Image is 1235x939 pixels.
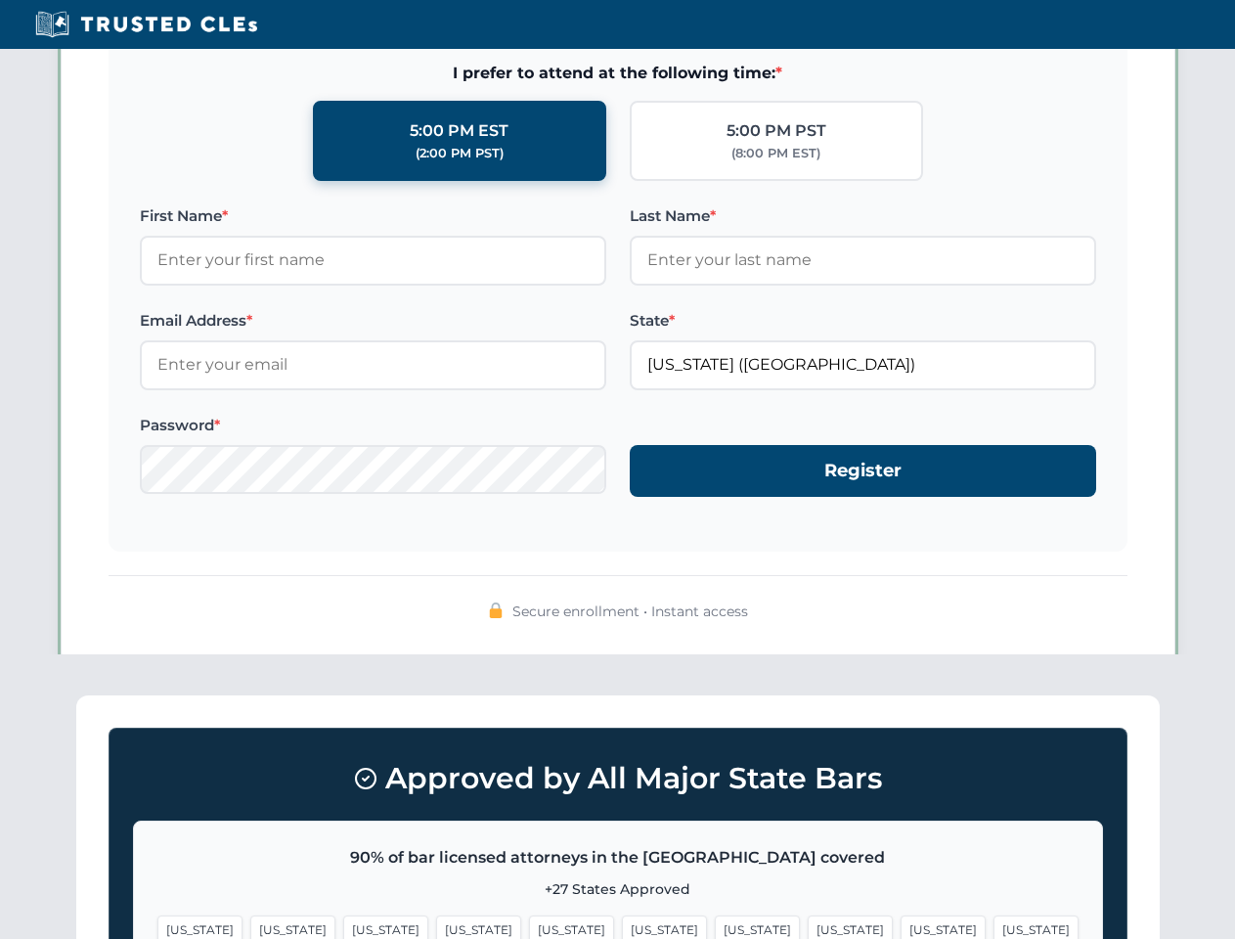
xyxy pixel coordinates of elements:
[630,236,1096,285] input: Enter your last name
[731,144,820,163] div: (8:00 PM EST)
[29,10,263,39] img: Trusted CLEs
[140,236,606,285] input: Enter your first name
[512,601,748,622] span: Secure enrollment • Instant access
[140,309,606,333] label: Email Address
[488,603,504,618] img: 🔒
[630,340,1096,389] input: Florida (FL)
[140,340,606,389] input: Enter your email
[727,118,826,144] div: 5:00 PM PST
[140,414,606,437] label: Password
[630,204,1096,228] label: Last Name
[157,845,1079,871] p: 90% of bar licensed attorneys in the [GEOGRAPHIC_DATA] covered
[133,752,1103,805] h3: Approved by All Major State Bars
[140,204,606,228] label: First Name
[630,309,1096,333] label: State
[630,445,1096,497] button: Register
[140,61,1096,86] span: I prefer to attend at the following time:
[410,118,508,144] div: 5:00 PM EST
[416,144,504,163] div: (2:00 PM PST)
[157,878,1079,900] p: +27 States Approved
